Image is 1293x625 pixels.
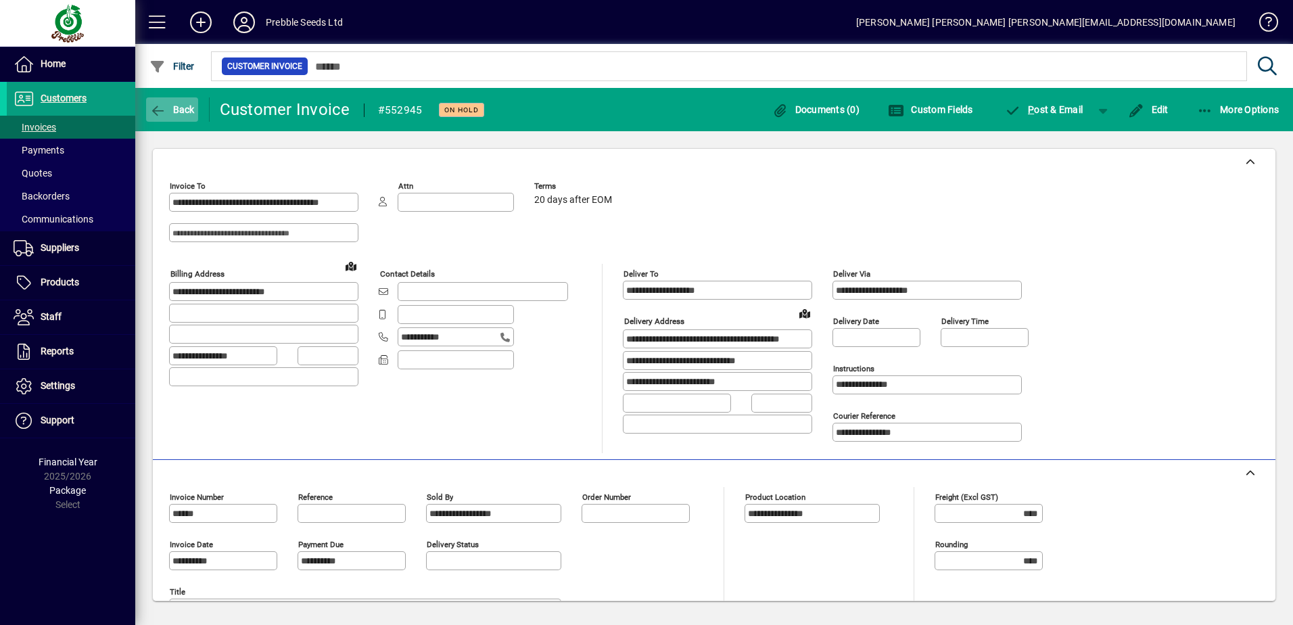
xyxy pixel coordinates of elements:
[220,99,350,120] div: Customer Invoice
[146,97,198,122] button: Back
[998,97,1090,122] button: Post & Email
[534,195,612,206] span: 20 days after EOM
[885,97,977,122] button: Custom Fields
[266,11,343,33] div: Prebble Seeds Ltd
[41,58,66,69] span: Home
[7,300,135,334] a: Staff
[340,255,362,277] a: View on map
[745,492,805,502] mat-label: Product location
[41,277,79,287] span: Products
[7,47,135,81] a: Home
[1005,104,1083,115] span: ost & Email
[444,106,479,114] span: On hold
[833,411,895,421] mat-label: Courier Reference
[7,335,135,369] a: Reports
[41,380,75,391] span: Settings
[398,181,413,191] mat-label: Attn
[1249,3,1276,47] a: Knowledge Base
[7,231,135,265] a: Suppliers
[14,214,93,225] span: Communications
[833,364,874,373] mat-label: Instructions
[941,317,989,326] mat-label: Delivery time
[1197,104,1279,115] span: More Options
[7,139,135,162] a: Payments
[1128,104,1169,115] span: Edit
[179,10,222,34] button: Add
[298,492,333,502] mat-label: Reference
[227,60,302,73] span: Customer Invoice
[427,540,479,549] mat-label: Delivery status
[135,97,210,122] app-page-header-button: Back
[794,302,816,324] a: View on map
[1194,97,1283,122] button: More Options
[49,485,86,496] span: Package
[7,369,135,403] a: Settings
[768,97,863,122] button: Documents (0)
[14,191,70,202] span: Backorders
[534,182,615,191] span: Terms
[7,404,135,438] a: Support
[856,11,1236,33] div: [PERSON_NAME] [PERSON_NAME] [PERSON_NAME][EMAIL_ADDRESS][DOMAIN_NAME]
[170,492,224,502] mat-label: Invoice number
[888,104,973,115] span: Custom Fields
[14,168,52,179] span: Quotes
[170,587,185,597] mat-label: Title
[427,492,453,502] mat-label: Sold by
[378,99,423,121] div: #552945
[170,181,206,191] mat-label: Invoice To
[41,242,79,253] span: Suppliers
[7,185,135,208] a: Backorders
[170,540,213,549] mat-label: Invoice date
[7,162,135,185] a: Quotes
[582,492,631,502] mat-label: Order number
[41,346,74,356] span: Reports
[833,269,870,279] mat-label: Deliver via
[149,61,195,72] span: Filter
[624,269,659,279] mat-label: Deliver To
[39,457,97,467] span: Financial Year
[7,266,135,300] a: Products
[14,122,56,133] span: Invoices
[833,317,879,326] mat-label: Delivery date
[1125,97,1172,122] button: Edit
[222,10,266,34] button: Profile
[149,104,195,115] span: Back
[1028,104,1034,115] span: P
[146,54,198,78] button: Filter
[772,104,860,115] span: Documents (0)
[935,540,968,549] mat-label: Rounding
[41,415,74,425] span: Support
[14,145,64,156] span: Payments
[298,540,344,549] mat-label: Payment due
[935,492,998,502] mat-label: Freight (excl GST)
[7,116,135,139] a: Invoices
[7,208,135,231] a: Communications
[41,93,87,103] span: Customers
[41,311,62,322] span: Staff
